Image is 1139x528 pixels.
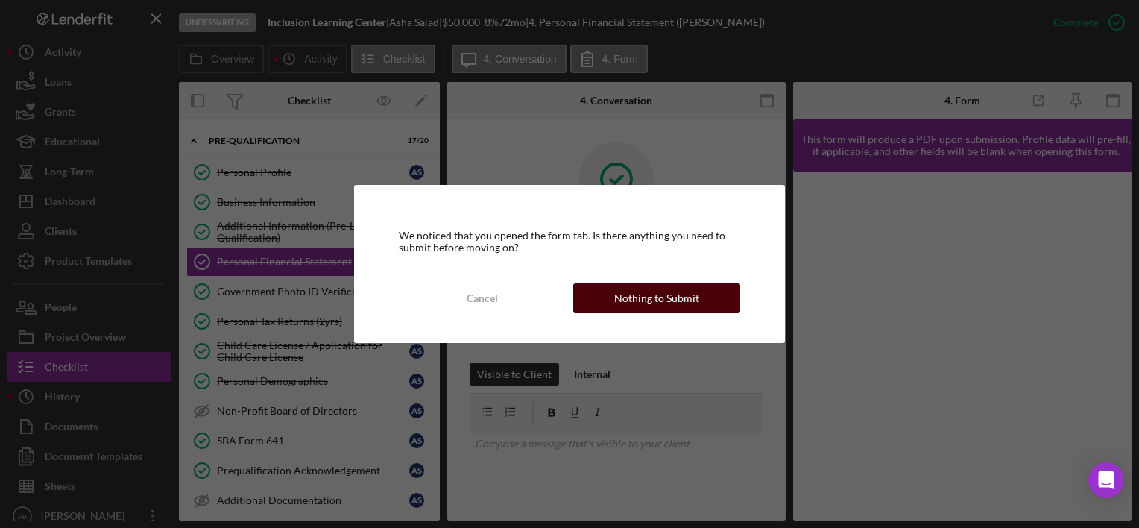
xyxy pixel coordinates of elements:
[1088,462,1124,498] div: Open Intercom Messenger
[573,283,740,313] button: Nothing to Submit
[467,283,498,313] div: Cancel
[614,283,699,313] div: Nothing to Submit
[399,283,566,313] button: Cancel
[399,230,740,254] div: We noticed that you opened the form tab. Is there anything you need to submit before moving on?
